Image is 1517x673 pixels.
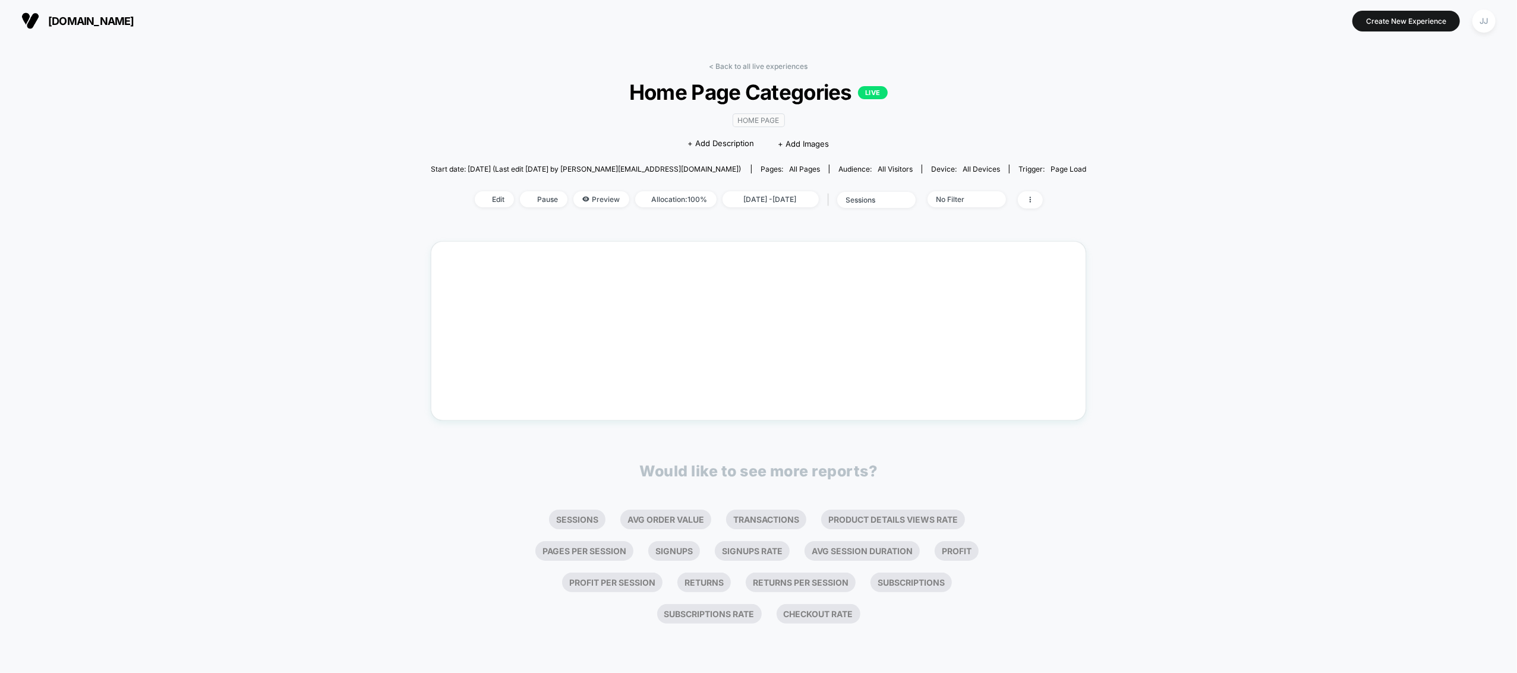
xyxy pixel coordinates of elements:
span: [DOMAIN_NAME] [48,15,134,27]
span: Preview [573,191,629,207]
span: Edit [475,191,514,207]
li: Transactions [726,510,806,529]
p: Would like to see more reports? [640,462,878,480]
div: Pages: [761,165,820,173]
span: all devices [963,165,1000,173]
span: Start date: [DATE] (Last edit [DATE] by [PERSON_NAME][EMAIL_ADDRESS][DOMAIN_NAME]) [431,165,741,173]
span: all pages [789,165,820,173]
li: Profit Per Session [562,573,663,592]
div: Audience: [838,165,913,173]
span: Pause [520,191,567,207]
li: Returns Per Session [746,573,856,592]
li: Avg Session Duration [805,541,920,561]
span: Allocation: 100% [635,191,717,207]
li: Subscriptions Rate [657,604,762,624]
span: Page Load [1051,165,1086,173]
button: [DOMAIN_NAME] [18,11,138,30]
li: Returns [677,573,731,592]
span: | [825,191,837,208]
div: sessions [846,195,894,204]
img: Visually logo [21,12,39,30]
button: JJ [1469,9,1499,33]
div: No Filter [936,195,984,204]
div: Trigger: [1018,165,1086,173]
li: Signups [648,541,700,561]
span: Home Page Categories [463,80,1054,105]
a: < Back to all live experiences [709,62,808,71]
li: Profit [935,541,979,561]
li: Checkout Rate [777,604,860,624]
li: Signups Rate [715,541,790,561]
span: + Add Images [778,139,830,148]
span: [DATE] - [DATE] [723,191,819,207]
p: LIVE [858,86,888,99]
span: All Visitors [878,165,913,173]
li: Pages Per Session [535,541,633,561]
li: Sessions [549,510,605,529]
li: Subscriptions [871,573,952,592]
li: Avg Order Value [620,510,711,529]
span: + Add Description [688,138,755,150]
span: Home Page [733,113,785,127]
div: JJ [1472,10,1496,33]
li: Product Details Views Rate [821,510,965,529]
button: Create New Experience [1352,11,1460,31]
span: Device: [922,165,1009,173]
